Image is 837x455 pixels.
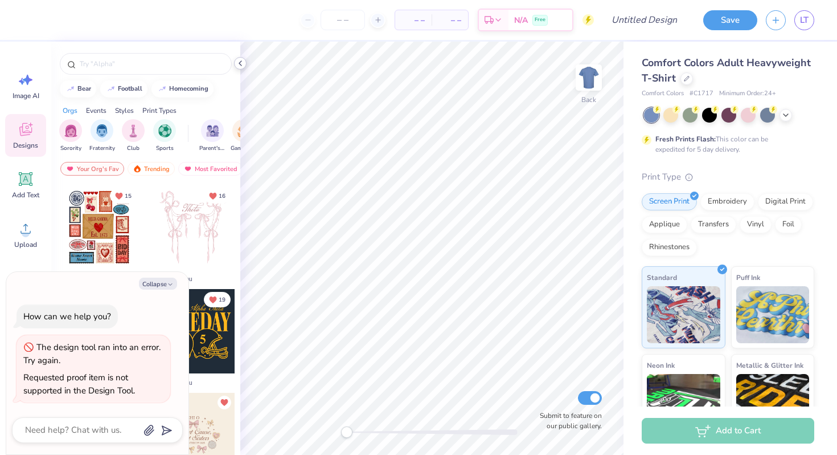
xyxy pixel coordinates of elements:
[89,119,115,153] div: filter for Fraternity
[736,286,810,343] img: Puff Ink
[642,239,697,256] div: Rhinestones
[514,14,528,26] span: N/A
[60,144,81,153] span: Sorority
[110,188,137,204] button: Unlike
[79,58,224,70] input: Try "Alpha"
[758,193,813,210] div: Digital Print
[122,119,145,153] div: filter for Club
[690,89,713,99] span: # C1717
[655,134,795,155] div: This color can be expedited for 5 day delivery.
[23,372,135,396] div: Requested proof item is not supported in the Design Tool.
[178,162,243,176] div: Most Favorited
[581,95,596,105] div: Back
[118,86,142,92] div: football
[183,165,192,173] img: most_fav.gif
[647,359,675,371] span: Neon Ink
[127,144,139,153] span: Club
[125,193,132,199] span: 15
[602,9,686,31] input: Untitled Design
[642,56,811,85] span: Comfort Colors Adult Heavyweight T-Shirt
[204,188,231,204] button: Unlike
[14,240,37,249] span: Upload
[63,105,77,116] div: Orgs
[23,311,111,322] div: How can we help you?
[231,119,257,153] button: filter button
[655,135,716,144] strong: Fresh Prints Flash:
[794,10,814,30] a: LT
[237,124,251,137] img: Game Day Image
[151,80,214,97] button: homecoming
[100,80,147,97] button: football
[647,271,677,283] span: Standard
[142,105,177,116] div: Print Types
[13,91,39,100] span: Image AI
[199,119,225,153] button: filter button
[642,89,684,99] span: Comfort Colors
[60,162,124,176] div: Your Org's Fav
[153,119,176,153] div: filter for Sports
[700,193,754,210] div: Embroidery
[703,10,757,30] button: Save
[64,124,77,137] img: Sorority Image
[158,124,171,137] img: Sports Image
[218,396,231,409] button: Unlike
[13,141,38,150] span: Designs
[219,297,225,303] span: 19
[65,165,75,173] img: most_fav.gif
[231,144,257,153] span: Game Day
[127,124,139,137] img: Club Image
[59,119,82,153] div: filter for Sorority
[156,144,174,153] span: Sports
[206,124,219,137] img: Parent's Weekend Image
[341,426,352,438] div: Accessibility label
[158,86,167,92] img: trend_line.gif
[534,411,602,431] label: Submit to feature on our public gallery.
[231,119,257,153] div: filter for Game Day
[12,190,39,200] span: Add Text
[642,170,814,184] div: Print Type
[775,216,802,233] div: Foil
[800,14,809,27] span: LT
[115,105,134,116] div: Styles
[535,16,545,24] span: Free
[77,86,91,92] div: bear
[736,359,803,371] span: Metallic & Glitter Ink
[402,14,425,26] span: – –
[59,119,82,153] button: filter button
[719,89,776,99] span: Minimum Order: 24 +
[23,342,161,366] div: The design tool ran into an error. Try again.
[89,119,115,153] button: filter button
[199,144,225,153] span: Parent's Weekend
[199,119,225,153] div: filter for Parent's Weekend
[691,216,736,233] div: Transfers
[647,286,720,343] img: Standard
[219,193,225,199] span: 16
[438,14,461,26] span: – –
[736,271,760,283] span: Puff Ink
[96,124,108,137] img: Fraternity Image
[647,374,720,431] img: Neon Ink
[86,105,106,116] div: Events
[106,86,116,92] img: trend_line.gif
[139,278,177,290] button: Collapse
[128,162,175,176] div: Trending
[60,80,96,97] button: bear
[89,144,115,153] span: Fraternity
[642,193,697,210] div: Screen Print
[321,10,365,30] input: – –
[577,66,600,89] img: Back
[169,86,208,92] div: homecoming
[153,119,176,153] button: filter button
[736,374,810,431] img: Metallic & Glitter Ink
[740,216,772,233] div: Vinyl
[66,86,75,92] img: trend_line.gif
[642,216,687,233] div: Applique
[204,292,231,307] button: Unlike
[122,119,145,153] button: filter button
[133,165,142,173] img: trending.gif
